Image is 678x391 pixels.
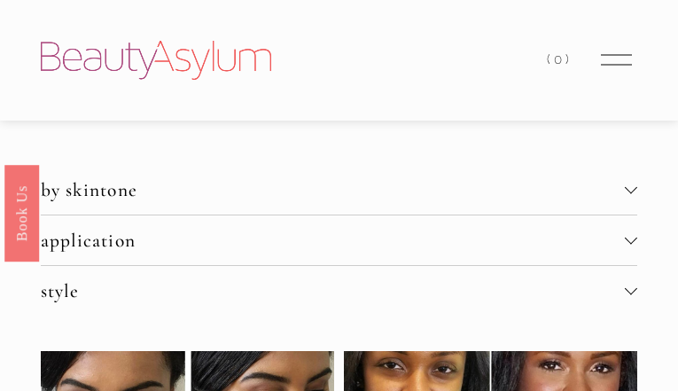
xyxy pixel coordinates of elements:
span: by skintone [41,178,625,201]
img: Beauty Asylum | Bridal Hair &amp; Makeup Charlotte &amp; Atlanta [41,41,271,80]
span: ( [547,51,554,67]
button: style [41,266,637,316]
a: (0) [547,48,572,72]
a: Book Us [4,164,39,261]
span: ) [565,51,573,67]
button: by skintone [41,165,637,215]
button: application [41,215,637,265]
span: style [41,279,625,302]
span: 0 [554,51,565,67]
span: application [41,229,625,252]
